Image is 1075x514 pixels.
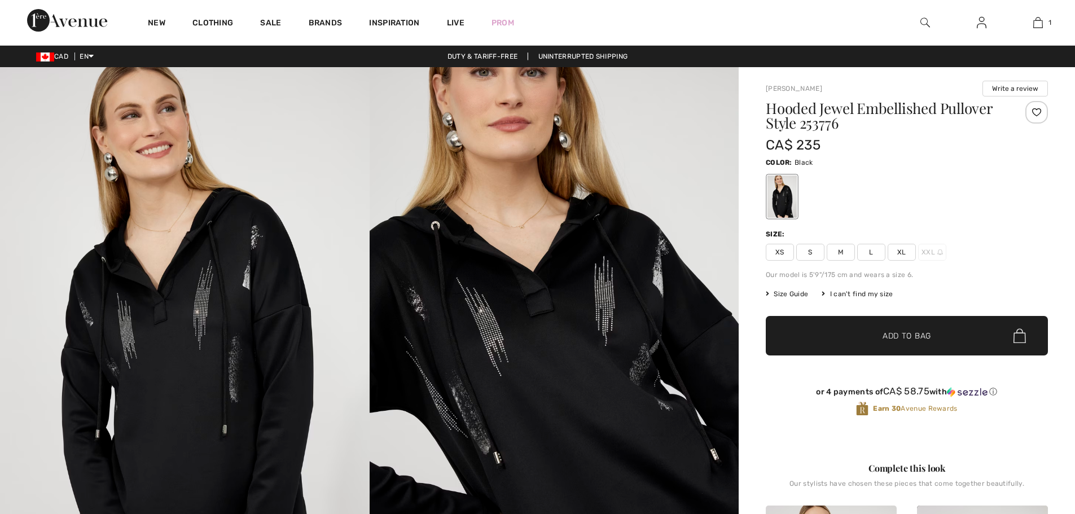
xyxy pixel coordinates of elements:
[977,17,986,28] a: Sign In
[1033,16,1043,29] img: My Bag
[767,175,797,218] div: Black
[309,18,343,30] a: Brands
[766,85,822,93] a: [PERSON_NAME]
[36,52,54,61] img: Canadian Dollar
[766,386,1048,401] div: or 4 payments ofCA$ 58.75withSezzle Click to learn more about Sezzle
[766,289,808,299] span: Size Guide
[918,244,946,261] span: XXL
[80,52,94,60] span: EN
[192,18,233,30] a: Clothing
[1013,328,1026,343] img: Bag.svg
[920,16,930,29] img: search the website
[492,17,514,29] a: Prom
[766,480,1048,497] div: Our stylists have chosen these pieces that come together beautifully.
[1010,16,1065,29] a: 1
[148,18,165,30] a: New
[1003,429,1064,458] iframe: Opens a widget where you can chat to one of our agents
[1048,17,1051,28] span: 1
[822,289,893,299] div: I can't find my size
[447,17,464,29] a: Live
[827,244,855,261] span: M
[766,101,1001,130] h1: Hooded Jewel Embellished Pullover Style 253776
[873,403,957,414] span: Avenue Rewards
[947,387,988,397] img: Sezzle
[766,386,1048,397] div: or 4 payments of with
[36,52,73,60] span: CAD
[27,9,107,32] img: 1ère Avenue
[766,316,1048,355] button: Add to Bag
[766,229,787,239] div: Size:
[856,401,868,416] img: Avenue Rewards
[937,249,943,255] img: ring-m.svg
[766,270,1048,280] div: Our model is 5'9"/175 cm and wears a size 6.
[260,18,281,30] a: Sale
[883,330,931,342] span: Add to Bag
[766,137,820,153] span: CA$ 235
[857,244,885,261] span: L
[883,385,929,397] span: CA$ 58.75
[873,405,901,412] strong: Earn 30
[795,159,813,166] span: Black
[796,244,824,261] span: S
[369,18,419,30] span: Inspiration
[766,159,792,166] span: Color:
[982,81,1048,96] button: Write a review
[977,16,986,29] img: My Info
[766,244,794,261] span: XS
[888,244,916,261] span: XL
[766,462,1048,475] div: Complete this look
